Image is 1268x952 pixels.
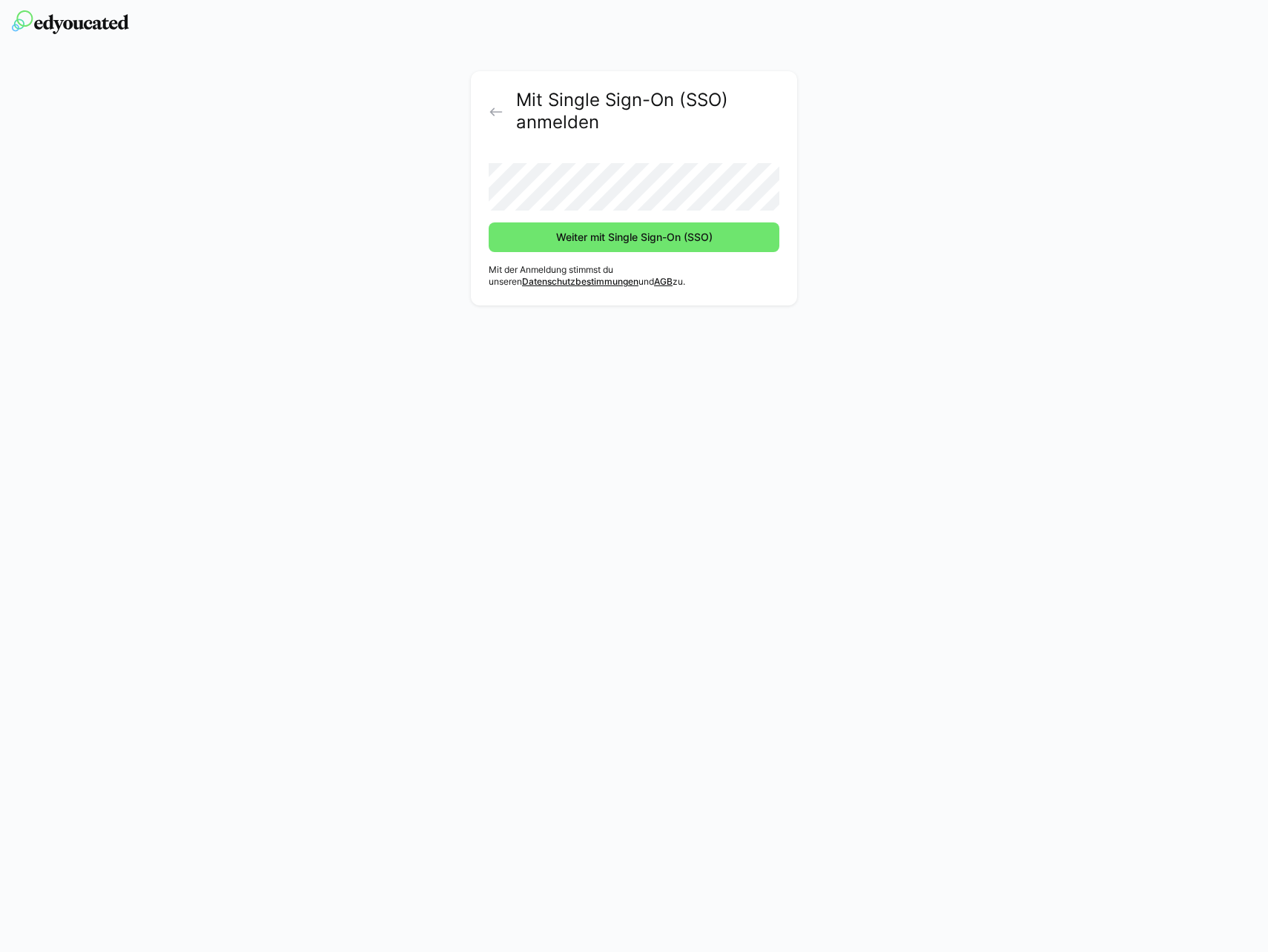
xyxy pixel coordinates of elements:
img: edyoucated [12,10,129,34]
button: Weiter mit Single Sign-On (SSO) [489,222,779,252]
a: Datenschutzbestimmungen [522,276,638,287]
a: AGB [654,276,673,287]
p: Mit der Anmeldung stimmst du unseren und zu. [489,264,779,288]
h2: Mit Single Sign-On (SSO) anmelden [516,89,779,133]
span: Weiter mit Single Sign-On (SSO) [554,230,715,245]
